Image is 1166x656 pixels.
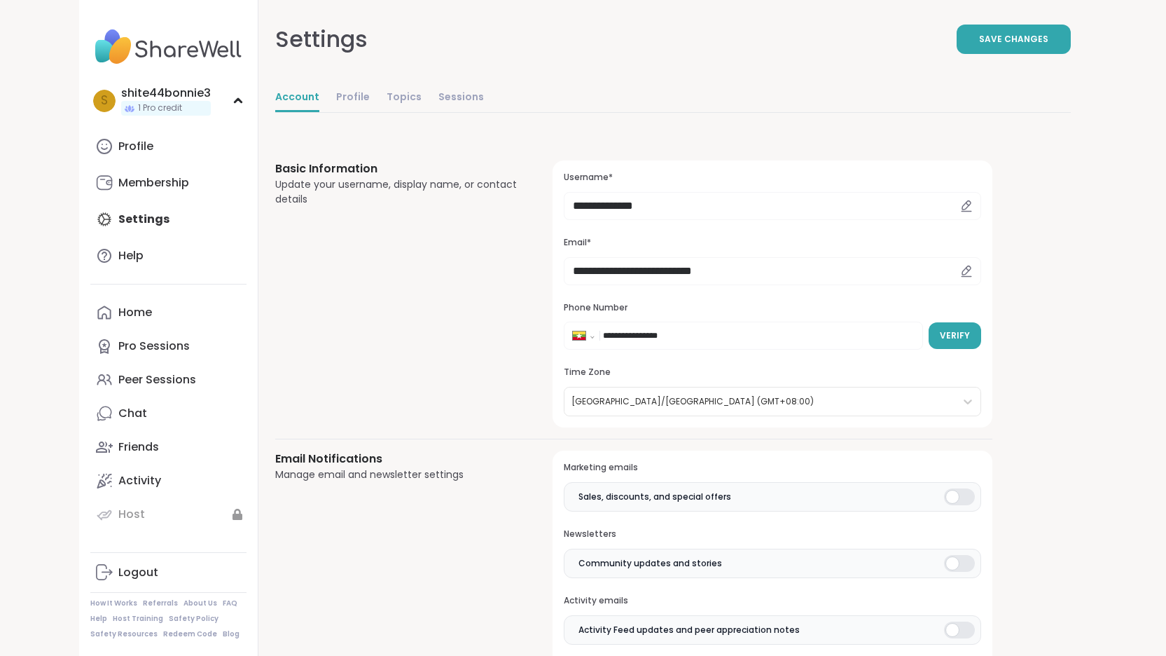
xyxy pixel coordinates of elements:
h3: Username* [564,172,980,184]
span: Activity Feed updates and peer appreciation notes [578,624,800,636]
a: Host [90,498,247,531]
a: Help [90,614,107,624]
div: Logout [118,565,158,580]
a: Sessions [438,84,484,112]
a: Membership [90,166,247,200]
h3: Time Zone [564,367,980,378]
a: Friends [90,430,247,464]
div: Chat [118,406,147,421]
div: Host [118,507,145,522]
a: Host Training [113,614,163,624]
a: Activity [90,464,247,498]
a: Account [275,84,319,112]
span: Community updates and stories [578,557,722,570]
a: Profile [90,130,247,163]
span: Save Changes [979,33,1048,46]
a: Profile [336,84,370,112]
a: Home [90,296,247,329]
div: Manage email and newsletter settings [275,467,520,482]
div: Friends [118,439,159,455]
a: Pro Sessions [90,329,247,363]
a: Referrals [143,599,178,608]
span: s [101,92,108,110]
div: Membership [118,175,189,191]
div: Pro Sessions [118,339,190,354]
h3: Phone Number [564,302,980,314]
button: Save Changes [957,25,1071,54]
div: shite44bonnie3 [121,86,211,101]
a: Logout [90,556,247,589]
div: Home [118,305,152,320]
img: ShareWell Nav Logo [90,22,247,71]
h3: Activity emails [564,595,980,607]
div: Update your username, display name, or contact details [275,177,520,207]
button: Verify [929,322,981,349]
span: Sales, discounts, and special offers [578,491,731,503]
a: Chat [90,397,247,430]
a: How It Works [90,599,137,608]
a: Topics [387,84,422,112]
h3: Email* [564,237,980,249]
h3: Newsletters [564,528,980,540]
a: Blog [223,629,240,639]
span: Verify [940,329,970,342]
h3: Marketing emails [564,462,980,474]
a: Safety Resources [90,629,158,639]
h3: Basic Information [275,160,520,177]
a: About Us [183,599,217,608]
a: FAQ [223,599,237,608]
a: Safety Policy [169,614,218,624]
div: Settings [275,22,368,56]
div: Peer Sessions [118,372,196,388]
h3: Email Notifications [275,451,520,467]
a: Help [90,239,247,273]
a: Redeem Code [163,629,217,639]
span: 1 Pro credit [138,102,182,114]
div: Profile [118,139,153,154]
div: Help [118,248,144,264]
a: Peer Sessions [90,363,247,397]
div: Activity [118,473,161,488]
